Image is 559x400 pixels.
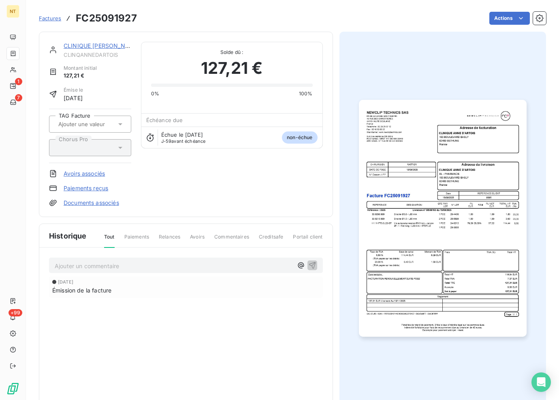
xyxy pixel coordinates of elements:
[6,5,19,18] div: NT
[489,12,530,25] button: Actions
[161,131,203,138] span: Échue le [DATE]
[124,233,149,247] span: Paiements
[359,100,527,337] img: invoice_thumbnail
[214,233,249,247] span: Commentaires
[58,120,139,128] input: Ajouter une valeur
[293,233,322,247] span: Portail client
[15,94,22,101] span: 7
[146,117,183,123] span: Échéance due
[161,139,206,144] span: avant échéance
[39,15,61,22] span: Factures
[159,233,180,247] span: Relances
[64,72,97,80] span: 127,21 €
[64,184,108,192] a: Paiements reçus
[58,280,73,284] span: [DATE]
[49,230,87,241] span: Historique
[76,11,137,26] h3: FC25091927
[39,14,61,22] a: Factures
[104,233,115,248] span: Tout
[9,309,22,316] span: +99
[190,233,205,247] span: Avoirs
[299,90,313,97] span: 100%
[64,86,83,94] span: Émise le
[64,65,97,72] span: Montant initial
[6,382,19,395] img: Logo LeanPay
[64,170,105,178] a: Avoirs associés
[259,233,284,247] span: Creditsafe
[282,131,317,144] span: non-échue
[151,90,159,97] span: 0%
[64,52,131,58] span: CLINQANNEDARTOIS
[64,42,140,49] a: CLINIQUE [PERSON_NAME]
[161,138,172,144] span: J-59
[64,199,119,207] a: Documents associés
[64,94,83,102] span: [DATE]
[201,56,262,80] span: 127,21 €
[52,286,111,295] span: Émission de la facture
[15,78,22,85] span: 1
[151,49,313,56] span: Solde dû :
[531,372,551,392] div: Open Intercom Messenger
